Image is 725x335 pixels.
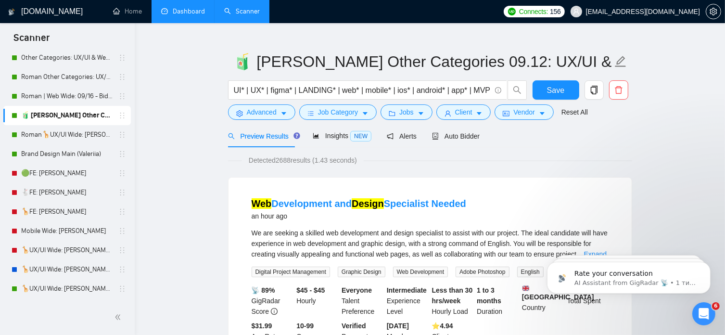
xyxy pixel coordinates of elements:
span: holder [118,208,126,216]
div: an hour ago [252,210,466,222]
span: holder [118,112,126,119]
span: robot [432,133,439,140]
span: setting [236,110,243,117]
img: 🇬🇧 [522,285,529,292]
span: Preview Results [228,132,297,140]
span: holder [118,131,126,139]
span: double-left [114,312,124,322]
button: setting [706,4,721,19]
span: We are seeking a skilled web development and design specialist to assist with our project. The id... [252,229,608,258]
iframe: Intercom live chat [692,302,715,325]
span: NEW [350,131,371,142]
a: 🐨Web wide: [PERSON_NAME] 03/07 old але перест на веб проф [21,298,113,318]
input: Scanner name... [233,50,612,74]
span: holder [118,266,126,273]
span: Vendor [513,107,534,117]
span: notification [387,133,394,140]
div: GigRadar Score [250,285,295,317]
span: Graphic Design [338,267,385,277]
span: info-circle [271,308,278,315]
a: 🦒UX/UI Wide: [PERSON_NAME] 03/07 portfolio [21,260,113,279]
b: 1 to 3 months [477,286,501,305]
span: holder [118,227,126,235]
div: Country [520,285,565,317]
span: idcard [503,110,509,117]
span: holder [118,54,126,62]
span: Digital Project Management [252,267,330,277]
b: [GEOGRAPHIC_DATA] [522,285,594,301]
a: 🦒FE: [PERSON_NAME] [21,202,113,221]
span: bars [307,110,314,117]
a: Other Categories: UX/UI & Web design [PERSON_NAME] [21,48,113,67]
span: Detected 2688 results (1.43 seconds) [242,155,364,166]
span: Web Development [393,267,448,277]
a: Mobile Wide: [PERSON_NAME] [21,221,113,241]
div: Hourly [294,285,340,317]
a: Roman Other Categories: UX/UI & Web design copy [PERSON_NAME] [21,67,113,87]
span: holder [118,169,126,177]
a: setting [706,8,721,15]
input: Search Freelance Jobs... [234,84,491,96]
span: English [517,267,544,277]
span: 156 [550,6,560,17]
button: folderJobscaret-down [381,104,432,120]
div: We are seeking a skilled web development and design specialist to assist with our project. The id... [252,228,609,259]
a: searchScanner [224,7,260,15]
b: $31.99 [252,322,272,330]
span: Advanced [247,107,277,117]
span: Insights [313,132,371,140]
span: Adobe Photoshop [456,267,509,277]
a: Brand Design Main (Valeriia) [21,144,113,164]
span: caret-down [362,110,369,117]
div: Hourly Load [430,285,475,317]
a: Roman🦒UX/UI Wide: [PERSON_NAME] 03/07 quest 22/09 [21,125,113,144]
mark: Design [352,198,384,209]
button: copy [585,80,604,100]
span: caret-down [418,110,424,117]
span: holder [118,285,126,293]
button: delete [609,80,628,100]
span: holder [118,150,126,158]
b: ⭐️ 4.94 [432,322,453,330]
b: [DATE] [387,322,409,330]
a: Reset All [561,107,588,117]
a: WebDevelopment andDesignSpecialist Needed [252,198,466,209]
button: userClientcaret-down [436,104,491,120]
a: 🦒UX/UI Wide: [PERSON_NAME] 03/07 old [21,241,113,260]
span: edit [614,55,627,68]
span: Alerts [387,132,417,140]
span: caret-down [539,110,546,117]
span: delete [610,86,628,94]
a: 🐇FE: [PERSON_NAME] [21,183,113,202]
a: homeHome [113,7,142,15]
span: holder [118,73,126,81]
span: area-chart [313,132,319,139]
iframe: Intercom notifications повідомлення [533,242,725,309]
button: Save [533,80,579,100]
b: Verified [342,322,366,330]
div: Talent Preference [340,285,385,317]
button: idcardVendorcaret-down [495,104,553,120]
button: settingAdvancedcaret-down [228,104,295,120]
span: Scanner [6,31,57,51]
b: Intermediate [387,286,427,294]
span: caret-down [476,110,483,117]
img: upwork-logo.png [508,8,516,15]
span: user [445,110,451,117]
span: Client [455,107,472,117]
div: Tooltip anchor [293,131,301,140]
b: 📡 89% [252,286,275,294]
span: holder [118,246,126,254]
b: 10-99 [296,322,314,330]
img: logo [8,4,15,20]
a: 🧃 [PERSON_NAME] Other Categories 09.12: UX/UI & Web design [21,106,113,125]
span: folder [389,110,395,117]
span: copy [585,86,603,94]
span: holder [118,189,126,196]
span: Save [547,84,564,96]
button: barsJob Categorycaret-down [299,104,377,120]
